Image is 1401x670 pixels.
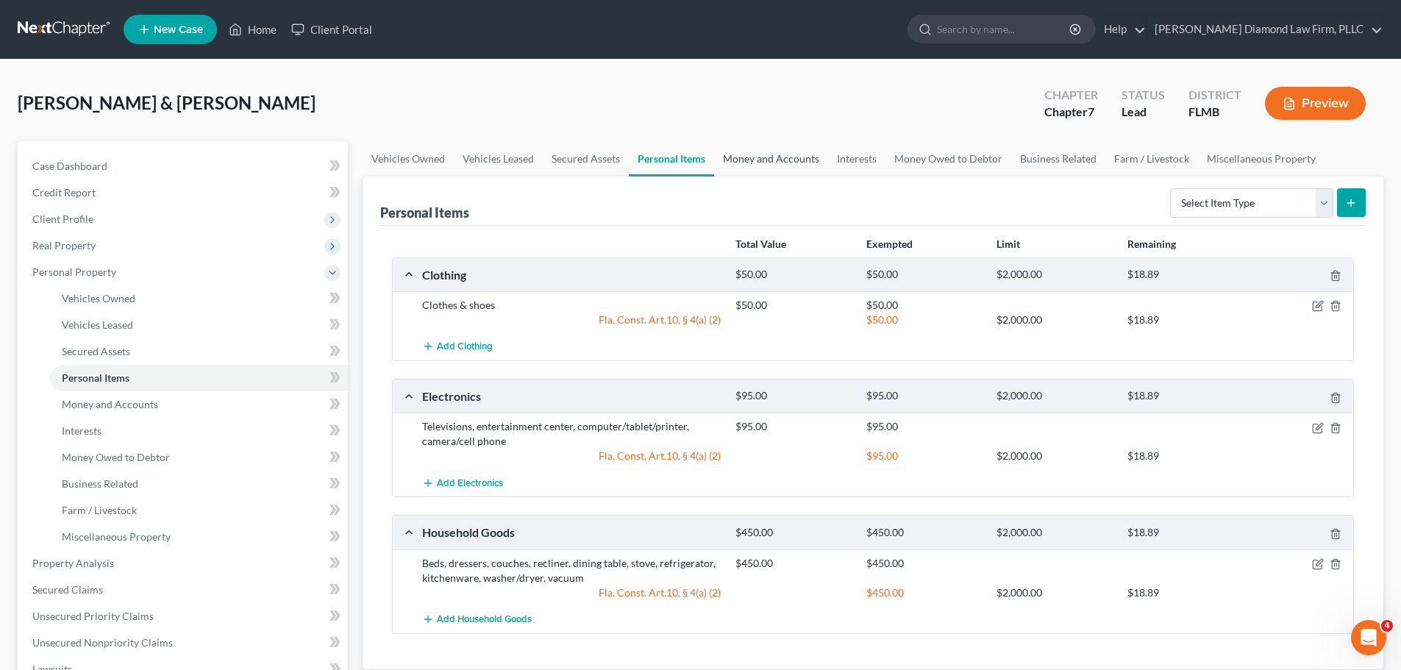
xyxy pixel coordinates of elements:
[735,238,786,250] strong: Total Value
[415,585,728,600] div: Fla. Const. Art.10, § 4(a) (2)
[728,419,858,434] div: $95.00
[1147,16,1383,43] a: [PERSON_NAME] Diamond Law Firm, PLLC
[32,265,116,278] span: Personal Property
[21,577,348,603] a: Secured Claims
[728,268,858,282] div: $50.00
[437,477,503,489] span: Add Electronics
[859,313,989,327] div: $50.00
[363,141,454,177] a: Vehicles Owned
[62,345,130,357] span: Secured Assets
[437,341,493,353] span: Add Clothing
[437,613,532,625] span: Add Household Goods
[1351,620,1386,655] iframe: Intercom live chat
[1127,238,1176,250] strong: Remaining
[1088,104,1094,118] span: 7
[989,268,1119,282] div: $2,000.00
[1011,141,1105,177] a: Business Related
[154,24,203,35] span: New Case
[32,239,96,252] span: Real Property
[859,556,989,571] div: $450.00
[859,526,989,540] div: $450.00
[728,389,858,403] div: $95.00
[62,451,170,463] span: Money Owed to Debtor
[32,186,96,199] span: Credit Report
[859,449,989,463] div: $95.00
[828,141,885,177] a: Interests
[62,318,133,331] span: Vehicles Leased
[859,419,989,434] div: $95.00
[1044,87,1098,104] div: Chapter
[50,391,348,418] a: Money and Accounts
[415,556,728,585] div: Beds, dressers, couches, recliner, dining table, stove, refrigerator, kitchenware, washer/dryer, ...
[32,610,154,622] span: Unsecured Priority Claims
[859,298,989,313] div: $50.00
[422,606,532,633] button: Add Household Goods
[415,388,728,404] div: Electronics
[1120,449,1250,463] div: $18.89
[21,179,348,206] a: Credit Report
[415,267,728,282] div: Clothing
[32,636,173,649] span: Unsecured Nonpriority Claims
[221,16,284,43] a: Home
[62,530,171,543] span: Miscellaneous Property
[415,419,728,449] div: Televisions, entertainment center, computer/tablet/printer, camera/cell phone
[989,313,1119,327] div: $2,000.00
[859,585,989,600] div: $450.00
[415,313,728,327] div: Fla. Const. Art.10, § 4(a) (2)
[859,389,989,403] div: $95.00
[866,238,913,250] strong: Exempted
[62,504,137,516] span: Farm / Livestock
[543,141,629,177] a: Secured Assets
[989,585,1119,600] div: $2,000.00
[1105,141,1198,177] a: Farm / Livestock
[380,204,469,221] div: Personal Items
[1120,268,1250,282] div: $18.89
[50,312,348,338] a: Vehicles Leased
[50,524,348,550] a: Miscellaneous Property
[1188,104,1241,121] div: FLMB
[422,469,503,496] button: Add Electronics
[989,449,1119,463] div: $2,000.00
[21,630,348,656] a: Unsecured Nonpriority Claims
[728,298,858,313] div: $50.00
[885,141,1011,177] a: Money Owed to Debtor
[50,418,348,444] a: Interests
[1097,16,1146,43] a: Help
[859,268,989,282] div: $50.00
[50,497,348,524] a: Farm / Livestock
[284,16,379,43] a: Client Portal
[1265,87,1366,120] button: Preview
[415,449,728,463] div: Fla. Const. Art.10, § 4(a) (2)
[1120,389,1250,403] div: $18.89
[62,477,138,490] span: Business Related
[989,526,1119,540] div: $2,000.00
[62,424,101,437] span: Interests
[1120,526,1250,540] div: $18.89
[629,141,714,177] a: Personal Items
[62,371,129,384] span: Personal Items
[21,550,348,577] a: Property Analysis
[50,285,348,312] a: Vehicles Owned
[1120,585,1250,600] div: $18.89
[1122,104,1165,121] div: Lead
[454,141,543,177] a: Vehicles Leased
[21,153,348,179] a: Case Dashboard
[21,603,348,630] a: Unsecured Priority Claims
[1381,620,1393,632] span: 4
[1122,87,1165,104] div: Status
[50,338,348,365] a: Secured Assets
[18,92,316,113] span: [PERSON_NAME] & [PERSON_NAME]
[989,389,1119,403] div: $2,000.00
[32,213,93,225] span: Client Profile
[50,365,348,391] a: Personal Items
[62,292,135,304] span: Vehicles Owned
[1120,313,1250,327] div: $18.89
[32,160,107,172] span: Case Dashboard
[32,583,103,596] span: Secured Claims
[50,471,348,497] a: Business Related
[937,15,1072,43] input: Search by name...
[32,557,114,569] span: Property Analysis
[728,556,858,571] div: $450.00
[415,524,728,540] div: Household Goods
[422,333,493,360] button: Add Clothing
